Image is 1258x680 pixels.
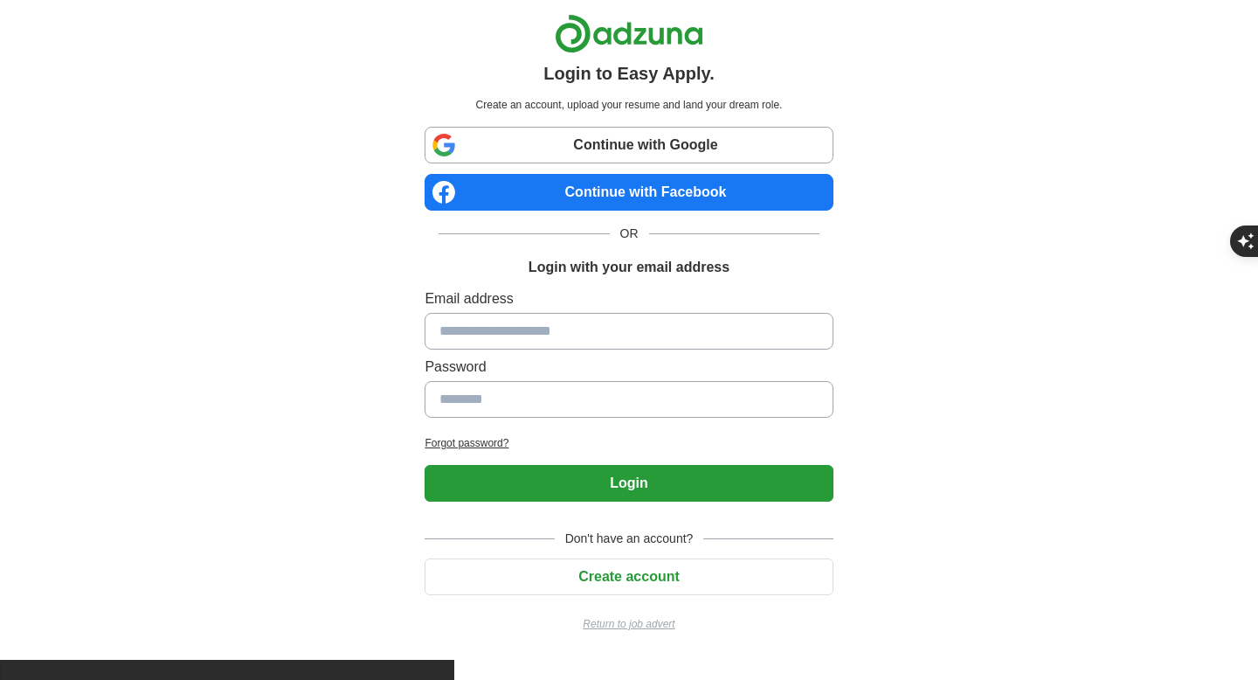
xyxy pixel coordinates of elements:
[425,174,833,211] a: Continue with Facebook
[425,288,833,309] label: Email address
[425,559,833,595] button: Create account
[529,257,729,278] h1: Login with your email address
[425,357,833,378] label: Password
[425,616,833,632] a: Return to job advert
[425,127,833,163] a: Continue with Google
[610,225,649,243] span: OR
[555,14,703,53] img: Adzuna logo
[425,569,833,584] a: Create account
[555,530,704,548] span: Don't have an account?
[428,97,829,113] p: Create an account, upload your resume and land your dream role.
[425,465,833,502] button: Login
[543,60,715,87] h1: Login to Easy Apply.
[425,435,833,451] a: Forgot password?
